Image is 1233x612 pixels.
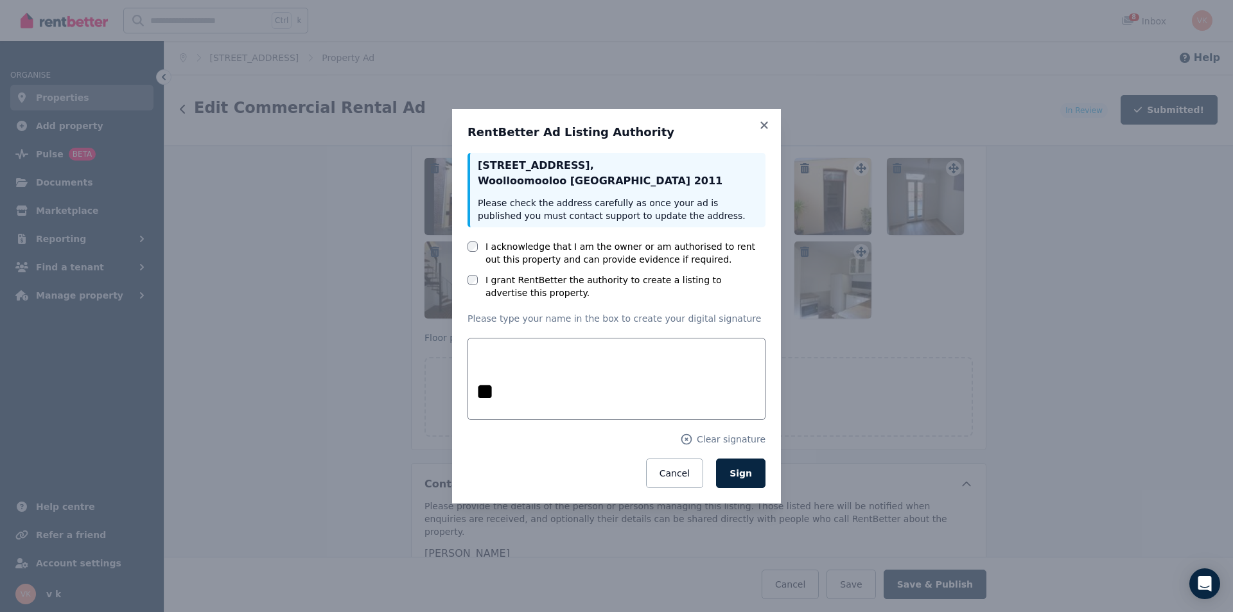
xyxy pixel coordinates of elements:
label: I grant RentBetter the authority to create a listing to advertise this property. [485,274,765,299]
span: Sign [730,468,752,478]
label: I acknowledge that I am the owner or am authorised to rent out this property and can provide evid... [485,240,765,266]
h3: RentBetter Ad Listing Authority [468,125,765,140]
p: Please type your name in the box to create your digital signature [468,312,765,325]
button: Sign [716,459,765,488]
p: [STREET_ADDRESS] , Woolloomooloo [GEOGRAPHIC_DATA] 2011 [478,158,758,189]
p: Please check the address carefully as once your ad is published you must contact support to updat... [478,197,758,222]
div: Open Intercom Messenger [1189,568,1220,599]
span: Clear signature [697,433,765,446]
button: Cancel [646,459,703,488]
